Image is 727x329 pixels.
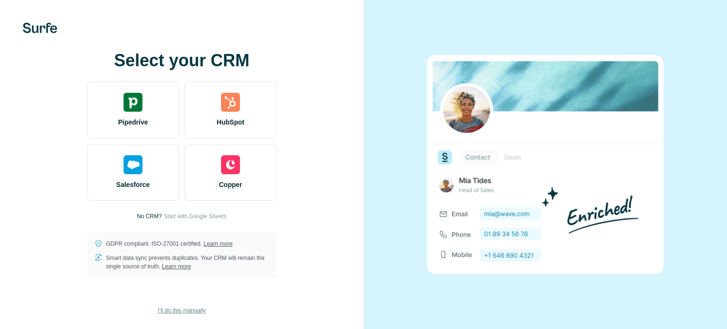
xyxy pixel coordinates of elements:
p: GDPR compliant. ISO-27001 certified. [106,240,232,248]
p: No CRM? [137,212,162,221]
p: Smart data sync prevents duplicates. Your CRM will remain the single source of truth. [106,254,269,271]
img: salesforce's logo [124,155,142,174]
a: Learn more [162,263,191,270]
span: Pipedrive [118,117,148,127]
span: HubSpot [217,117,244,127]
img: hubspot's logo [221,93,240,112]
span: Salesforce [116,180,150,189]
h1: Select your CRM [87,51,276,70]
span: I’ll do this manually [158,306,205,315]
button: I’ll do this manually [151,303,212,318]
img: copper's logo [221,155,240,174]
img: Surfe's logo [23,23,57,33]
span: Copper [219,180,242,189]
button: Start with Google Sheets [164,212,227,221]
img: none image [427,55,664,274]
img: pipedrive's logo [124,93,142,112]
a: Learn more [204,240,232,247]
